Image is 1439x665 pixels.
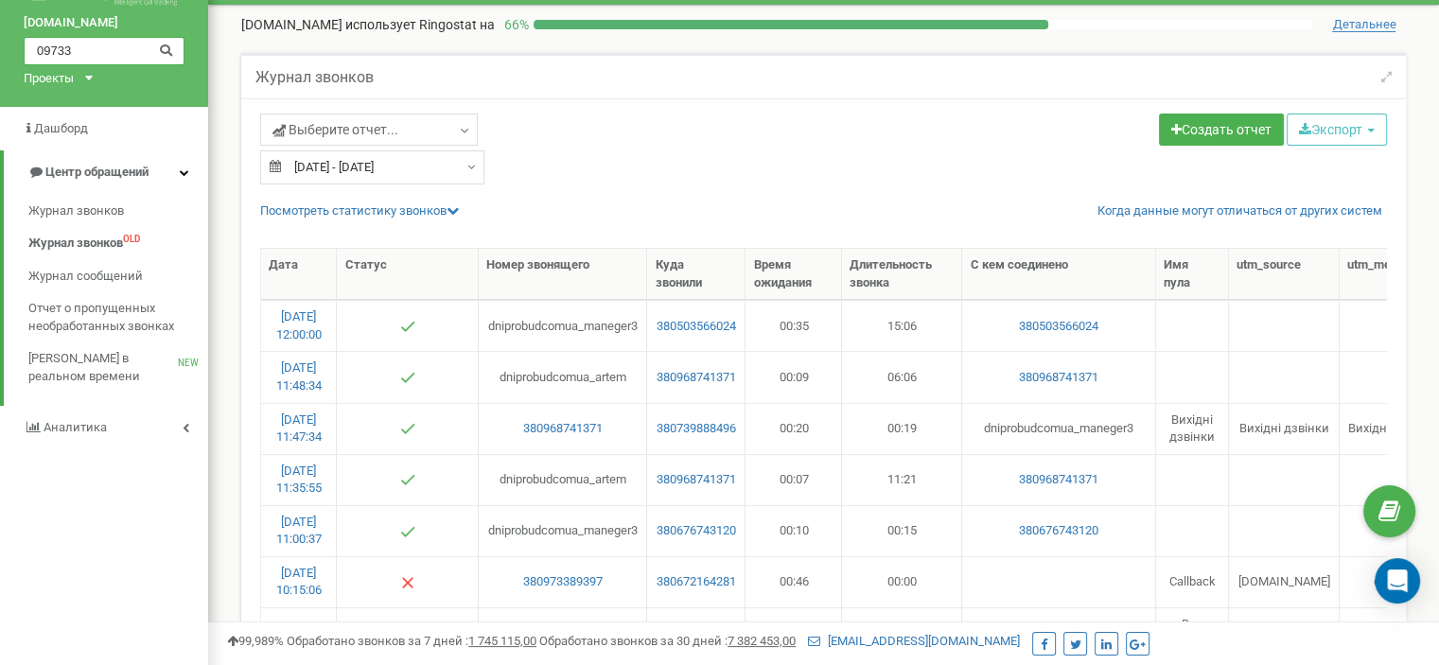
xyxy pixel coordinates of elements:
span: Обработано звонков за 30 дней : [539,634,796,648]
a: [DOMAIN_NAME] [24,14,184,32]
a: Отчет о пропущенных необработанных звонках [28,292,208,342]
td: 00:19 [842,403,962,454]
span: Выберите отчет... [272,120,398,139]
td: Callback [1156,556,1229,607]
a: 380968741371 [655,471,737,489]
img: Отвечен [400,370,415,385]
td: 00:09 [746,351,842,402]
td: 15:06 [842,300,962,351]
td: Вихідні дзвінки [1156,403,1229,454]
span: Журнал звонков [28,235,123,253]
a: 380676743120 [970,522,1148,540]
th: Имя пула [1156,249,1229,300]
a: 380503566024 [970,318,1148,336]
a: Журнал сообщений [28,260,208,293]
td: 11:21 [842,454,962,505]
a: [DATE] 11:47:34 [276,412,322,445]
a: 380968741371 [655,369,737,387]
a: 380973389397 [486,573,640,591]
td: dniprobudcomua_artem [479,351,648,402]
td: [DOMAIN_NAME] [1229,556,1340,607]
span: [PERSON_NAME] в реальном времени [28,350,178,385]
a: Создать отчет [1159,114,1284,146]
td: dniprobudcomua_maneger3 [479,300,648,351]
a: [DATE] 10:15:06 [276,566,322,598]
th: utm_source [1229,249,1340,300]
a: [DATE] 11:48:34 [276,360,322,393]
a: [EMAIL_ADDRESS][DOMAIN_NAME] [808,634,1020,648]
a: Когда данные могут отличаться от других систем [1097,202,1382,220]
td: dniprobudcomua_maneger3 [962,403,1156,454]
th: Дата [261,249,337,300]
a: 380672164281 [655,573,737,591]
a: 380968741371 [970,369,1148,387]
span: Отчет о пропущенных необработанных звонках [28,300,199,335]
div: Open Intercom Messenger [1375,558,1420,604]
button: Экспорт [1287,114,1387,146]
span: Детальнее [1332,17,1395,32]
td: 00:15 [842,505,962,556]
td: 06:06 [842,351,962,402]
th: С кем соединено [962,249,1156,300]
p: 66 % [495,15,534,34]
img: Нет ответа [400,575,415,590]
div: Проекты [24,70,74,88]
u: 7 382 453,00 [728,634,796,648]
td: 00:46 [746,556,842,607]
img: Отвечен [400,319,415,334]
a: Посмотреть cтатистику звонков [260,203,459,218]
u: 1 745 115,00 [468,634,536,648]
p: [DOMAIN_NAME] [241,15,495,34]
a: [PERSON_NAME] в реальном времениNEW [28,342,208,393]
img: Отвечен [400,421,415,436]
td: 00:10 [746,505,842,556]
a: Центр обращений [4,150,208,195]
a: Журнал звонковOLD [28,227,208,260]
td: 00:00 [842,556,962,607]
a: Журнал звонков [28,195,208,228]
span: 99,989% [227,634,284,648]
img: Отвечен [400,524,415,539]
th: Номер звонящего [479,249,648,300]
a: 380968741371 [486,420,640,438]
span: Центр обращений [45,165,149,179]
span: Аналитика [44,420,107,434]
td: Вихідні дзвінки [1229,403,1340,454]
img: Отвечен [400,472,415,487]
td: 00:35 [746,300,842,351]
th: Длительность звонка [842,249,962,300]
a: [DATE] 11:00:37 [276,515,322,547]
a: 380739888496 [655,420,737,438]
span: Журнал сообщений [28,268,143,286]
a: 380676743120 [655,522,737,540]
span: Дашборд [34,121,88,135]
span: использует Ringostat на [345,17,495,32]
td: 00:07 [746,454,842,505]
a: 380503566024 [655,318,737,336]
span: Журнал звонков [28,202,124,220]
input: Поиск по номеру [24,37,184,65]
a: [DATE] 12:00:00 [276,309,322,341]
th: Статус [337,249,478,300]
th: Время ожидания [746,249,842,300]
td: 00:20 [746,403,842,454]
span: Обработано звонков за 7 дней : [287,634,536,648]
td: dniprobudcomua_maneger3 [479,505,648,556]
a: Выберите отчет... [260,114,478,146]
a: 380968741371 [970,471,1148,489]
a: [DATE] 11:35:55 [276,464,322,496]
h5: Журнал звонков [255,69,374,86]
td: dniprobudcomua_artem [479,454,648,505]
th: Куда звонили [647,249,746,300]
